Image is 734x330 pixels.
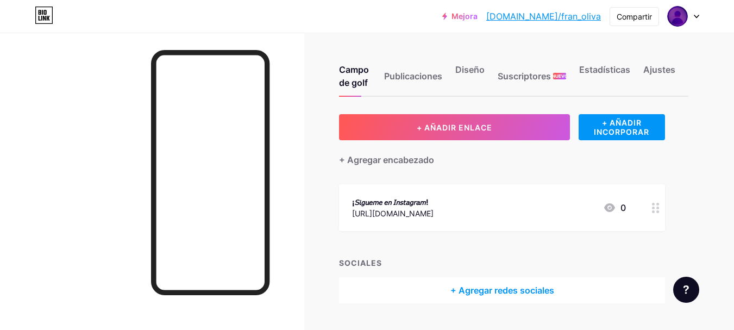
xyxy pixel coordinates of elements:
[643,64,675,75] font: Ajustes
[498,71,551,82] font: Suscriptores
[552,73,568,79] font: NUEVO
[455,64,485,75] font: Diseño
[417,123,492,132] font: + AÑADIR ENLACE
[667,6,688,27] img: fran_oliva
[339,64,369,88] font: Campo de golf
[486,11,601,22] font: [DOMAIN_NAME]/fran_oliva
[594,118,649,136] font: + AÑADIR INCORPORAR
[339,258,382,267] font: SOCIALES
[384,71,442,82] font: Publicaciones
[339,154,434,165] font: + Agregar encabezado
[451,11,478,21] font: Mejora
[352,197,429,207] font: ¡𝘚𝘪𝘨𝘶𝘦𝘮𝘦 𝘦𝘯 𝘐𝘯𝘴𝘵𝘢𝘨𝘳𝘢𝘮!
[450,285,554,296] font: + Agregar redes sociales
[339,114,570,140] button: + AÑADIR ENLACE
[579,64,630,75] font: Estadísticas
[352,209,434,218] font: [URL][DOMAIN_NAME]
[486,10,601,23] a: [DOMAIN_NAME]/fran_oliva
[620,202,626,213] font: 0
[617,12,652,21] font: Compartir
